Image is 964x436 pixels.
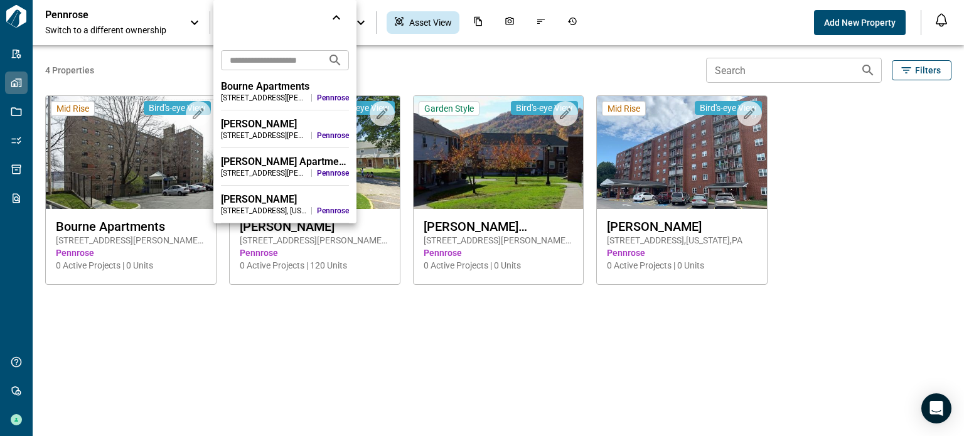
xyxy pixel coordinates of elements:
[317,130,349,141] span: Pennrose
[317,93,349,103] span: Pennrose
[317,168,349,178] span: Pennrose
[221,206,306,216] div: [STREET_ADDRESS] , [US_STATE] , [GEOGRAPHIC_DATA]
[221,168,306,178] div: [STREET_ADDRESS][PERSON_NAME] , [GEOGRAPHIC_DATA] , [GEOGRAPHIC_DATA]
[221,93,306,103] div: [STREET_ADDRESS][PERSON_NAME] , [GEOGRAPHIC_DATA] , [GEOGRAPHIC_DATA]
[921,393,951,423] div: Open Intercom Messenger
[221,80,349,93] div: Bourne Apartments
[221,193,349,206] div: [PERSON_NAME]
[323,48,348,73] button: Search projects
[221,156,349,168] div: [PERSON_NAME] Apartments
[221,130,306,141] div: [STREET_ADDRESS][PERSON_NAME] , [GEOGRAPHIC_DATA] , [GEOGRAPHIC_DATA]
[221,118,349,130] div: [PERSON_NAME]
[317,206,349,216] span: Pennrose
